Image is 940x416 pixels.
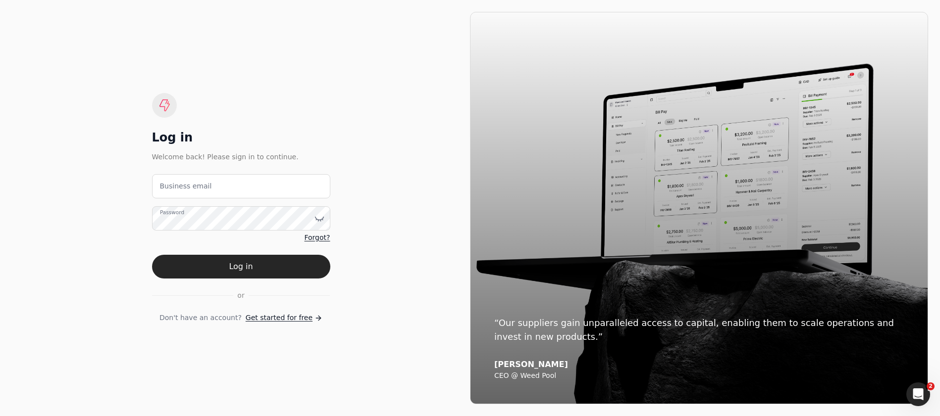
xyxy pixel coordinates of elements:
button: Log in [152,255,330,278]
div: Welcome back! Please sign in to continue. [152,151,330,162]
span: 2 [927,382,935,390]
span: Don't have an account? [159,313,242,323]
span: or [237,290,244,301]
a: Forgot? [304,232,330,243]
iframe: Intercom live chat [906,382,930,406]
label: Password [160,209,184,217]
div: CEO @ Weed Pool [494,371,904,380]
label: Business email [160,181,212,191]
div: [PERSON_NAME] [494,360,904,370]
div: Log in [152,130,330,145]
div: “Our suppliers gain unparalleled access to capital, enabling them to scale operations and invest ... [494,316,904,344]
span: Get started for free [246,313,313,323]
a: Get started for free [246,313,322,323]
